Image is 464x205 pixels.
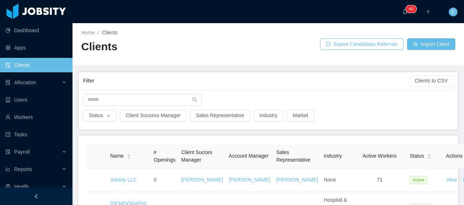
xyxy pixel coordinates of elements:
[427,153,431,158] div: Sort
[409,5,411,13] p: 4
[192,97,197,102] i: icon: search
[427,156,431,158] i: icon: caret-down
[324,153,342,159] span: Industry
[276,177,318,183] a: [PERSON_NAME]
[127,153,131,155] i: icon: caret-up
[409,75,453,87] button: Clients to CSV
[83,110,116,121] button: Statusicon: down
[81,30,95,35] a: Home
[110,177,137,183] a: Jobsity LLC
[14,80,36,85] span: Allocation
[98,30,99,35] span: /
[410,152,424,160] span: Status
[127,153,131,158] div: Sort
[181,149,212,163] span: Client Succes Manager
[426,9,431,14] i: icon: plus
[446,153,463,159] span: Actions
[352,168,407,192] td: 71
[5,149,11,154] i: icon: file-protect
[127,156,131,158] i: icon: caret-down
[324,177,336,183] span: None
[151,168,178,192] td: 0
[14,166,32,172] span: Reports
[411,5,414,13] p: 0
[5,184,11,189] i: icon: medicine-box
[181,177,223,183] a: [PERSON_NAME]
[406,5,416,13] sup: 40
[276,149,310,163] span: Sales Representative
[5,40,67,55] a: icon: appstoreApps
[5,93,67,107] a: icon: robotUsers
[110,152,124,160] span: Name
[5,110,67,124] a: icon: userWorkers
[5,80,11,85] i: icon: solution
[407,38,455,50] button: icon: usergroup-addImport Client
[320,38,403,50] button: icon: exportExport Candidates Referrals
[362,153,397,159] span: Active Workers
[254,110,283,121] button: Industry
[446,177,457,183] a: View
[14,184,29,189] span: Health
[5,167,11,172] i: icon: line-chart
[81,39,268,54] h2: Clients
[154,149,175,163] span: # Openings
[402,9,407,14] i: icon: bell
[14,149,30,155] span: Payroll
[229,177,270,183] a: [PERSON_NAME]
[102,30,117,35] span: Clients
[452,8,455,16] span: F
[120,110,187,121] button: Client Success Manager
[5,127,67,142] a: icon: profileTasks
[427,153,431,155] i: icon: caret-up
[190,110,250,121] button: Sales Representative
[229,153,269,159] span: Account Manager
[410,176,427,184] span: Active
[5,23,67,38] a: icon: pie-chartDashboard
[5,58,67,72] a: icon: auditClients
[90,173,104,187] img: dc41d540-fa30-11e7-b498-73b80f01daf1_657caab8ac997-400w.png
[83,74,409,87] div: Filter
[287,110,314,121] button: Market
